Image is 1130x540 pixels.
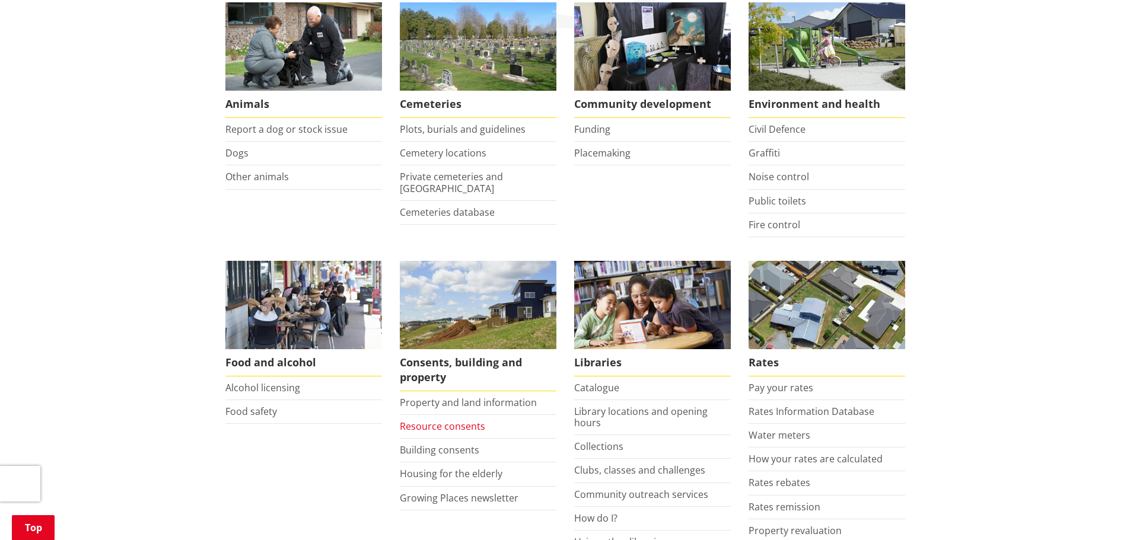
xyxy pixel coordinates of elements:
[749,146,780,159] a: Graffiti
[749,429,810,442] a: Water meters
[400,261,556,349] img: Land and property thumbnail
[574,488,708,501] a: Community outreach services
[400,170,503,194] a: Private cemeteries and [GEOGRAPHIC_DATA]
[400,91,556,118] span: Cemeteries
[225,170,289,183] a: Other animals
[749,261,905,349] img: Rates-thumbnail
[400,420,485,433] a: Resource consents
[574,261,731,349] img: Waikato District Council libraries
[400,443,479,456] a: Building consents
[749,194,806,207] a: Public toilets
[574,2,731,91] img: Matariki Travelling Suitcase Art Exhibition
[400,261,556,391] a: New Pokeno housing development Consents, building and property
[12,515,55,540] a: Top
[400,146,486,159] a: Cemetery locations
[574,440,623,453] a: Collections
[574,405,708,429] a: Library locations and opening hours
[400,349,556,391] span: Consents, building and property
[749,381,813,394] a: Pay your rates
[225,405,277,418] a: Food safety
[400,491,518,504] a: Growing Places newsletter
[574,349,731,376] span: Libraries
[225,2,382,91] img: Animal Control
[400,467,502,480] a: Housing for the elderly
[749,170,809,183] a: Noise control
[225,2,382,118] a: Waikato District Council Animal Control team Animals
[749,2,905,118] a: New housing in Pokeno Environment and health
[400,2,556,91] img: Huntly Cemetery
[749,218,800,231] a: Fire control
[225,261,382,349] img: Food and Alcohol in the Waikato
[749,2,905,91] img: New housing in Pokeno
[225,349,382,376] span: Food and alcohol
[574,464,705,477] a: Clubs, classes and challenges
[574,512,617,525] a: How do I?
[749,524,842,537] a: Property revaluation
[400,123,526,136] a: Plots, burials and guidelines
[574,381,619,394] a: Catalogue
[749,123,806,136] a: Civil Defence
[225,261,382,376] a: Food and Alcohol in the Waikato Food and alcohol
[574,91,731,118] span: Community development
[749,261,905,376] a: Pay your rates online Rates
[225,146,249,159] a: Dogs
[400,396,537,409] a: Property and land information
[749,405,874,418] a: Rates Information Database
[749,500,820,513] a: Rates remission
[749,452,883,465] a: How your rates are calculated
[574,123,610,136] a: Funding
[574,2,731,118] a: Matariki Travelling Suitcase Art Exhibition Community development
[225,123,348,136] a: Report a dog or stock issue
[400,2,556,118] a: Huntly Cemetery Cemeteries
[1075,490,1118,533] iframe: Messenger Launcher
[400,206,495,219] a: Cemeteries database
[749,349,905,376] span: Rates
[749,476,810,489] a: Rates rebates
[749,91,905,118] span: Environment and health
[574,261,731,376] a: Library membership is free to everyone who lives in the Waikato district. Libraries
[225,381,300,394] a: Alcohol licensing
[574,146,631,159] a: Placemaking
[225,91,382,118] span: Animals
